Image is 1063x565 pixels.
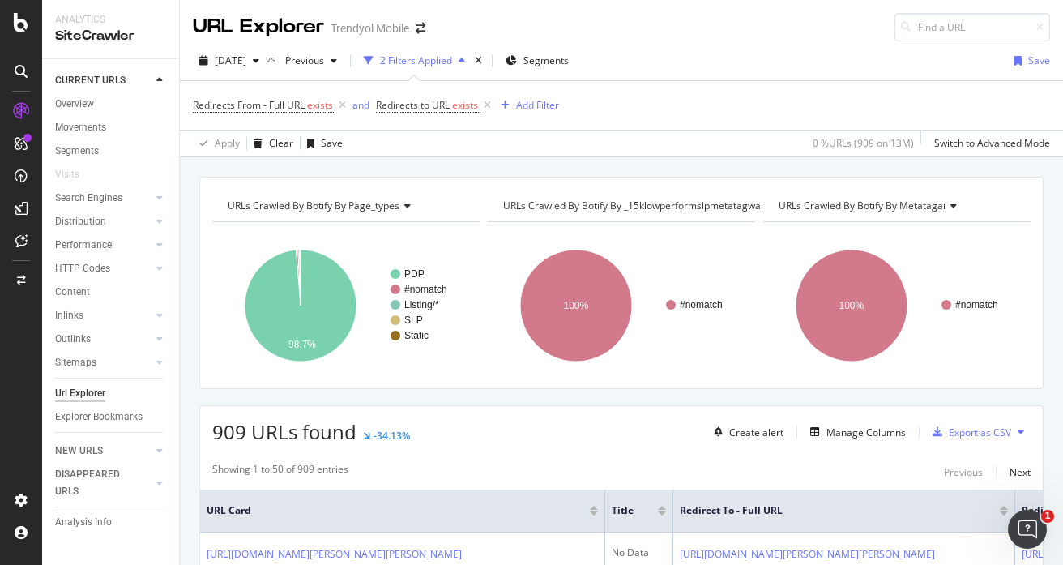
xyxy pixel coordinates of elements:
[680,546,935,563] a: [URL][DOMAIN_NAME][PERSON_NAME][PERSON_NAME]
[55,514,112,531] div: Analysis Info
[452,98,478,112] span: exists
[503,199,763,212] span: URLs Crawled By Botify By _15klowperformslpmetatagwai
[380,54,452,67] div: 2 Filters Applied
[707,419,783,445] button: Create alert
[352,98,369,112] div: and
[55,409,143,426] div: Explorer Bookmarks
[928,131,1050,156] button: Switch to Advanced Mode
[55,237,152,254] a: Performance
[516,98,559,112] div: Add Filter
[55,307,152,324] a: Inlinks
[215,136,240,150] div: Apply
[55,119,106,136] div: Movements
[1008,510,1047,549] iframe: Intercom live chat
[826,426,906,439] div: Manage Columns
[404,299,439,310] text: Listing/*
[288,339,316,350] text: 98.7%
[212,418,356,445] span: 909 URLs found
[279,48,344,74] button: Previous
[55,190,152,207] a: Search Engines
[563,300,588,311] text: 100%
[193,13,324,41] div: URL Explorer
[488,235,755,376] svg: A chart.
[55,514,168,531] a: Analysis Info
[55,166,96,183] a: Visits
[55,96,94,113] div: Overview
[193,98,305,112] span: Redirects From - Full URL
[612,503,634,518] span: Title
[215,54,246,67] span: 2025 Aug. 31st
[352,97,369,113] button: and
[926,419,1011,445] button: Export as CSV
[804,422,906,442] button: Manage Columns
[228,199,399,212] span: URLs Crawled By Botify By page_types
[944,462,983,482] button: Previous
[404,315,423,326] text: SLP
[207,546,462,563] a: [URL][DOMAIN_NAME][PERSON_NAME][PERSON_NAME]
[1041,510,1054,523] span: 1
[55,166,79,183] div: Visits
[55,443,152,460] a: NEW URLS
[499,48,575,74] button: Segments
[416,23,425,34] div: arrow-right-arrow-left
[55,307,83,324] div: Inlinks
[680,503,975,518] span: Redirect To - Full URL
[55,213,152,230] a: Distribution
[404,268,425,280] text: PDP
[55,13,166,27] div: Analytics
[224,193,465,219] h4: URLs Crawled By Botify By page_types
[55,190,122,207] div: Search Engines
[944,465,983,479] div: Previous
[55,466,152,500] a: DISAPPEARED URLS
[55,143,99,160] div: Segments
[55,27,166,45] div: SiteCrawler
[269,136,293,150] div: Clear
[55,260,110,277] div: HTTP Codes
[1008,48,1050,74] button: Save
[212,462,348,482] div: Showing 1 to 50 of 909 entries
[1010,465,1031,479] div: Next
[279,54,324,67] span: Previous
[55,409,168,426] a: Explorer Bookmarks
[374,429,410,443] div: -34.13%
[247,131,293,156] button: Clear
[301,131,343,156] button: Save
[404,330,429,341] text: Static
[55,284,90,301] div: Content
[55,466,137,500] div: DISAPPEARED URLS
[894,13,1050,41] input: Find a URL
[472,53,485,69] div: times
[934,136,1050,150] div: Switch to Advanced Mode
[55,213,106,230] div: Distribution
[55,385,105,402] div: Url Explorer
[55,284,168,301] a: Content
[612,546,666,560] div: No Data
[55,354,152,371] a: Sitemaps
[839,300,864,311] text: 100%
[55,143,168,160] a: Segments
[212,235,480,376] svg: A chart.
[55,72,152,89] a: CURRENT URLS
[55,354,96,371] div: Sitemaps
[55,260,152,277] a: HTTP Codes
[55,119,168,136] a: Movements
[729,426,783,439] div: Create alert
[949,426,1011,439] div: Export as CSV
[955,299,998,310] text: #nomatch
[404,284,447,295] text: #nomatch
[266,52,279,66] span: vs
[779,199,946,212] span: URLs Crawled By Botify By metatagai
[500,193,788,219] h4: URLs Crawled By Botify By _15klowperformslpmetatagwai
[193,48,266,74] button: [DATE]
[55,385,168,402] a: Url Explorer
[55,72,126,89] div: CURRENT URLS
[376,98,450,112] span: Redirects to URL
[523,54,569,67] span: Segments
[813,136,914,150] div: 0 % URLs ( 909 on 13M )
[763,235,1031,376] div: A chart.
[331,20,409,36] div: Trendyol Mobile
[680,299,723,310] text: #nomatch
[55,331,152,348] a: Outlinks
[55,237,112,254] div: Performance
